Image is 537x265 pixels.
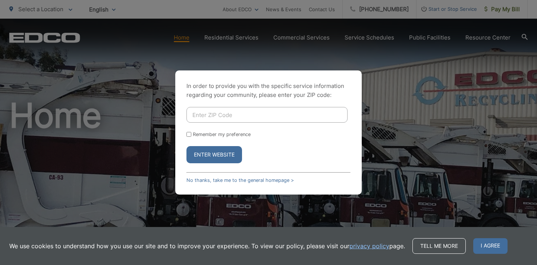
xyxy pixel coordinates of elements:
p: In order to provide you with the specific service information regarding your community, please en... [186,82,351,100]
button: Enter Website [186,146,242,163]
a: privacy policy [349,242,389,250]
a: No thanks, take me to the general homepage > [186,177,294,183]
span: I agree [473,238,508,254]
p: We use cookies to understand how you use our site and to improve your experience. To view our pol... [9,242,405,250]
a: Tell me more [412,238,466,254]
input: Enter ZIP Code [186,107,348,123]
label: Remember my preference [193,132,251,137]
